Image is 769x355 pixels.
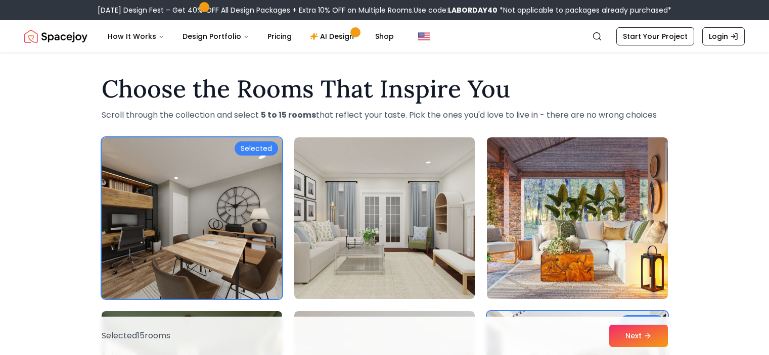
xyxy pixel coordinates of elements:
div: [DATE] Design Fest – Get 40% OFF All Design Packages + Extra 10% OFF on Multiple Rooms. [98,5,671,15]
a: Login [702,27,745,45]
span: *Not applicable to packages already purchased* [497,5,671,15]
a: Pricing [259,26,300,46]
strong: 5 to 15 rooms [261,109,316,121]
button: How It Works [100,26,172,46]
img: Spacejoy Logo [24,26,87,46]
b: LABORDAY40 [448,5,497,15]
a: Spacejoy [24,26,87,46]
div: Selected [620,315,664,329]
nav: Main [100,26,402,46]
img: Room room-3 [487,137,667,299]
button: Design Portfolio [174,26,257,46]
span: Use code: [414,5,497,15]
div: Selected [235,141,278,156]
a: AI Design [302,26,365,46]
a: Start Your Project [616,27,694,45]
p: Scroll through the collection and select that reflect your taste. Pick the ones you'd love to liv... [102,109,668,121]
a: Shop [367,26,402,46]
button: Next [609,325,668,347]
h1: Choose the Rooms That Inspire You [102,77,668,101]
p: Selected 15 room s [102,330,170,342]
img: United States [418,30,430,42]
img: Room room-1 [102,137,282,299]
nav: Global [24,20,745,53]
img: Room room-2 [294,137,475,299]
